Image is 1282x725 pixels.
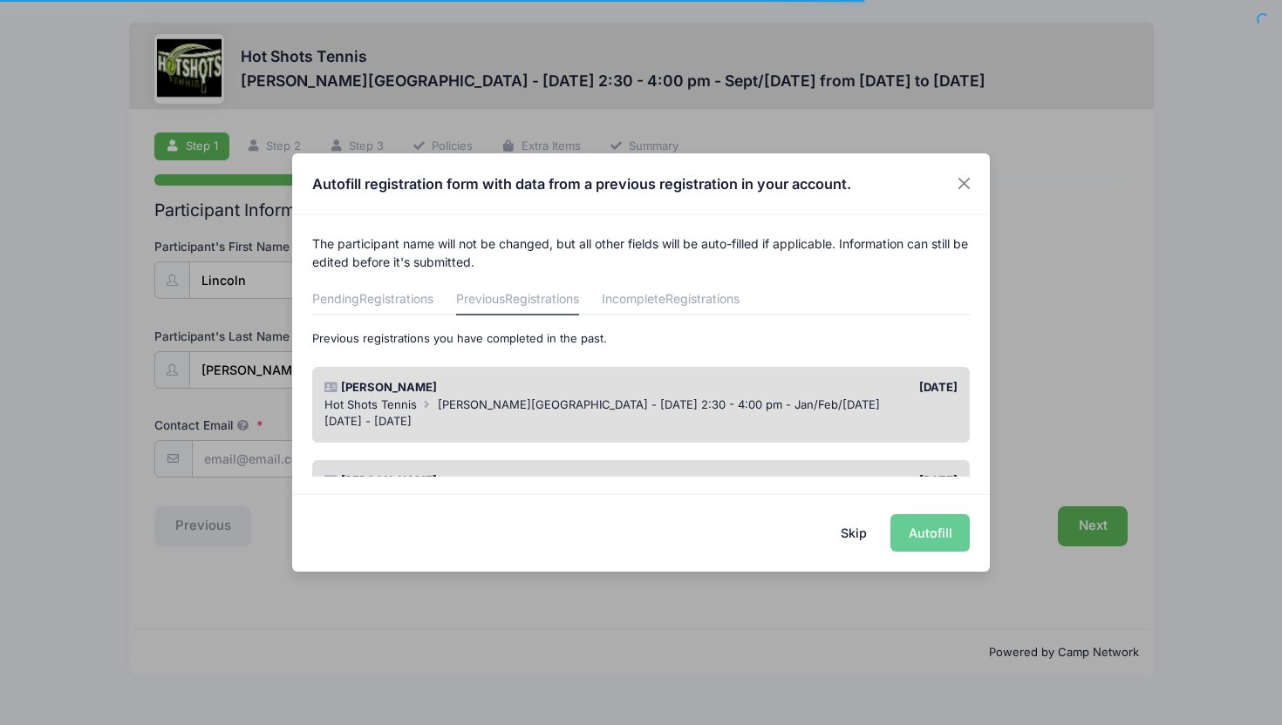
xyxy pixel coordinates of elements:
h4: Autofill registration form with data from a previous registration in your account. [312,173,851,194]
div: [DATE] [641,472,966,490]
div: [PERSON_NAME] [316,472,641,490]
div: [DATE] [641,379,966,396]
p: The participant name will not be changed, but all other fields will be auto-filled if applicable.... [312,234,971,271]
span: Hot Shots Tennis [324,397,417,411]
div: [DATE] - [DATE] [324,413,958,430]
span: [PERSON_NAME][GEOGRAPHIC_DATA] - [DATE] 2:30 - 4:00 pm - Jan/Feb/[DATE] [438,397,880,411]
a: Pending [312,284,433,315]
button: Close [949,168,980,200]
p: Previous registrations you have completed in the past. [312,330,971,348]
a: Previous [456,284,579,315]
span: Registrations [665,291,740,306]
button: Skip [823,514,885,552]
div: [PERSON_NAME] [316,379,641,396]
span: Registrations [359,291,433,306]
span: Registrations [505,291,579,306]
a: Incomplete [602,284,740,315]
